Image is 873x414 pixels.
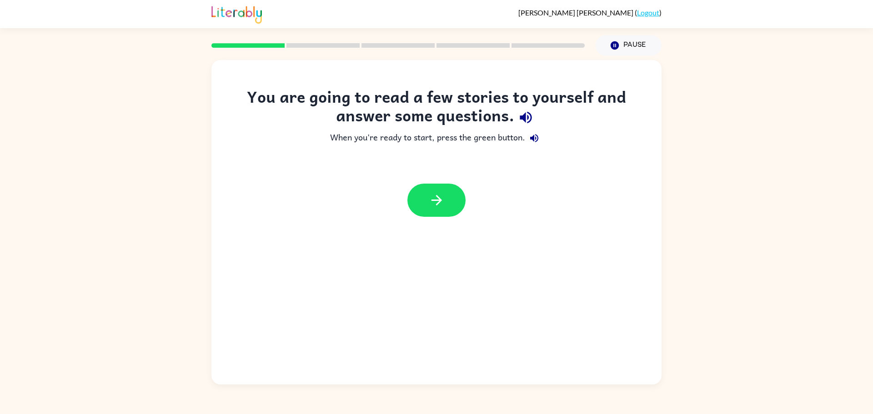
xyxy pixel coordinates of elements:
[230,129,643,147] div: When you're ready to start, press the green button.
[637,8,659,17] a: Logout
[518,8,662,17] div: ( )
[230,87,643,129] div: You are going to read a few stories to yourself and answer some questions.
[596,35,662,56] button: Pause
[518,8,635,17] span: [PERSON_NAME] [PERSON_NAME]
[211,4,262,24] img: Literably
